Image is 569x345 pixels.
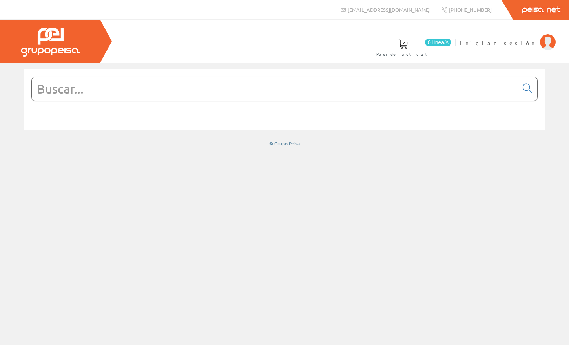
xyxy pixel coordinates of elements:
[460,39,536,47] span: Iniciar sesión
[21,28,80,57] img: Grupo Peisa
[376,50,430,58] span: Pedido actual
[460,33,556,40] a: Iniciar sesión
[24,140,545,147] div: © Grupo Peisa
[348,6,430,13] span: [EMAIL_ADDRESS][DOMAIN_NAME]
[425,39,451,46] span: 0 línea/s
[32,77,518,101] input: Buscar...
[449,6,492,13] span: [PHONE_NUMBER]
